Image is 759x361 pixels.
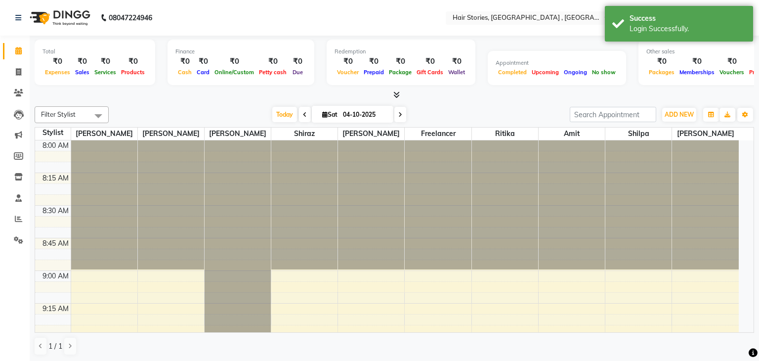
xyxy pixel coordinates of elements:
div: Stylist [35,128,71,138]
div: ₹0 [42,56,73,67]
div: Total [42,47,147,56]
span: Shilpa [605,128,672,140]
span: Sat [320,111,340,118]
div: ₹0 [119,56,147,67]
span: Voucher [335,69,361,76]
span: Expenses [42,69,73,76]
span: Freelancer [405,128,471,140]
span: Gift Cards [414,69,446,76]
div: ₹0 [646,56,677,67]
span: Cash [175,69,194,76]
span: [PERSON_NAME] [338,128,404,140]
div: Redemption [335,47,467,56]
div: ₹0 [717,56,747,67]
div: ₹0 [256,56,289,67]
span: [PERSON_NAME] [138,128,204,140]
div: ₹0 [386,56,414,67]
input: Search Appointment [570,107,656,122]
div: ₹0 [92,56,119,67]
span: [PERSON_NAME] [672,128,739,140]
div: ₹0 [194,56,212,67]
span: Shiraz [271,128,337,140]
div: 8:45 AM [41,238,71,249]
span: Filter Stylist [41,110,76,118]
div: ₹0 [212,56,256,67]
span: Ongoing [561,69,590,76]
span: Ritika [472,128,538,140]
div: Success [630,13,746,24]
div: Appointment [496,59,618,67]
span: Packages [646,69,677,76]
span: Vouchers [717,69,747,76]
span: ADD NEW [665,111,694,118]
span: Completed [496,69,529,76]
div: ₹0 [73,56,92,67]
div: 8:00 AM [41,140,71,151]
span: No show [590,69,618,76]
span: Services [92,69,119,76]
div: 8:30 AM [41,206,71,216]
span: Amit [539,128,605,140]
span: Prepaid [361,69,386,76]
div: ₹0 [361,56,386,67]
div: 9:15 AM [41,304,71,314]
span: 1 / 1 [48,341,62,352]
span: Online/Custom [212,69,256,76]
span: Petty cash [256,69,289,76]
span: [PERSON_NAME] [205,128,271,140]
span: Upcoming [529,69,561,76]
span: Today [272,107,297,122]
div: Finance [175,47,306,56]
span: [PERSON_NAME] [71,128,137,140]
span: Products [119,69,147,76]
img: logo [25,4,93,32]
div: Login Successfully. [630,24,746,34]
div: ₹0 [335,56,361,67]
span: Card [194,69,212,76]
div: 8:15 AM [41,173,71,183]
span: Sales [73,69,92,76]
div: ₹0 [677,56,717,67]
div: ₹0 [446,56,467,67]
div: ₹0 [175,56,194,67]
span: Due [290,69,305,76]
span: Memberships [677,69,717,76]
span: Package [386,69,414,76]
b: 08047224946 [109,4,152,32]
input: 2025-10-04 [340,107,389,122]
button: ADD NEW [662,108,696,122]
div: ₹0 [414,56,446,67]
div: ₹0 [289,56,306,67]
div: 9:00 AM [41,271,71,281]
span: Wallet [446,69,467,76]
